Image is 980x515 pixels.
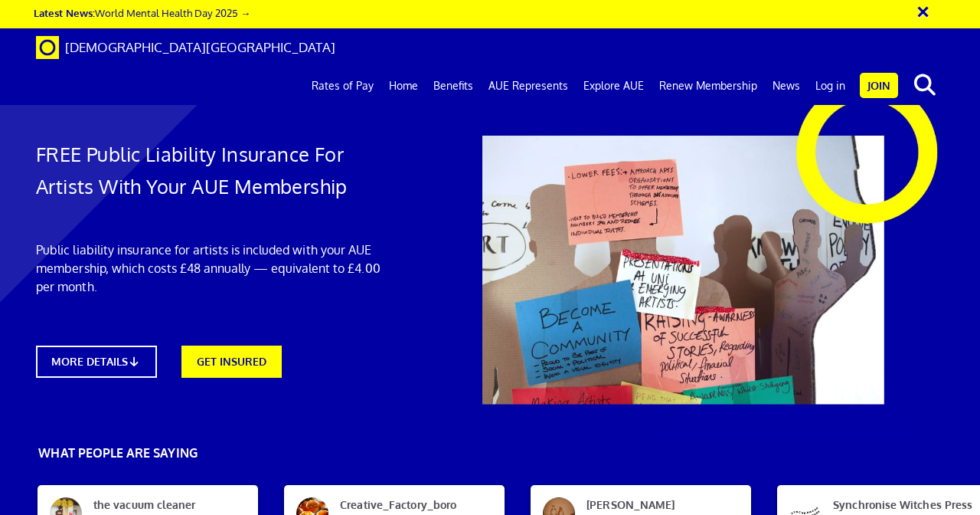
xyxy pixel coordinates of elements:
a: Join [860,73,898,98]
a: Renew Membership [652,67,765,105]
a: News [765,67,808,105]
a: Home [381,67,426,105]
span: [DEMOGRAPHIC_DATA][GEOGRAPHIC_DATA] [65,39,335,55]
a: MORE DETAILS [36,346,157,378]
a: AUE Represents [481,67,576,105]
h1: FREE Public Liability Insurance For Artists With Your AUE Membership [36,138,401,202]
p: Public liability insurance for artists is included with your AUE membership, which costs £48 annu... [36,241,401,296]
strong: Latest News: [34,6,95,19]
a: Brand [DEMOGRAPHIC_DATA][GEOGRAPHIC_DATA] [24,28,347,67]
a: Rates of Pay [304,67,381,105]
a: Log in [808,67,853,105]
a: Explore AUE [576,67,652,105]
button: search [901,69,948,101]
a: Latest News:World Mental Health Day 2025 → [34,6,250,19]
a: GET INSURED [181,346,282,378]
a: Benefits [426,67,481,105]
